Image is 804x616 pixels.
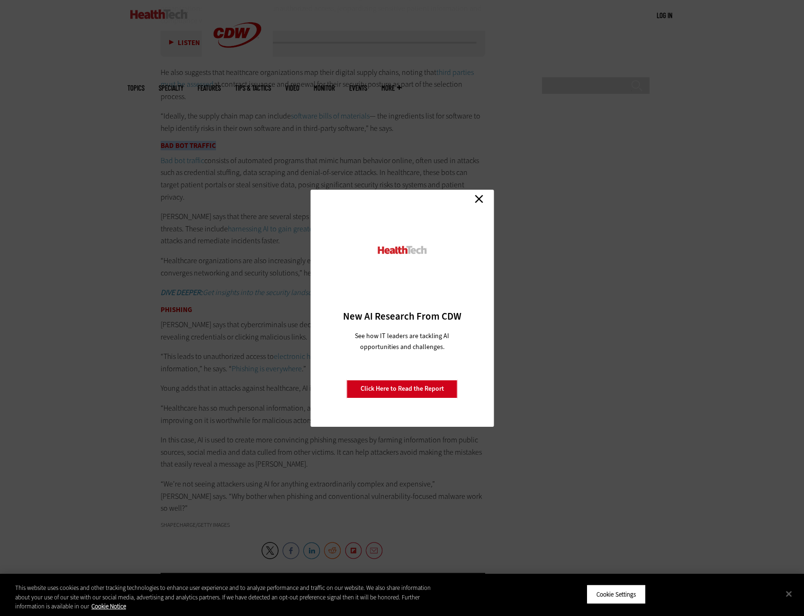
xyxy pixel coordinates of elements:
[347,380,458,398] a: Click Here to Read the Report
[91,602,126,610] a: More information about your privacy
[587,584,646,604] button: Cookie Settings
[778,583,799,604] button: Close
[327,310,477,323] h3: New AI Research From CDW
[376,245,428,255] img: HealthTech_0.png
[472,192,486,206] a: Close
[15,583,442,611] div: This website uses cookies and other tracking technologies to enhance user experience and to analy...
[343,331,461,352] p: See how IT leaders are tackling AI opportunities and challenges.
